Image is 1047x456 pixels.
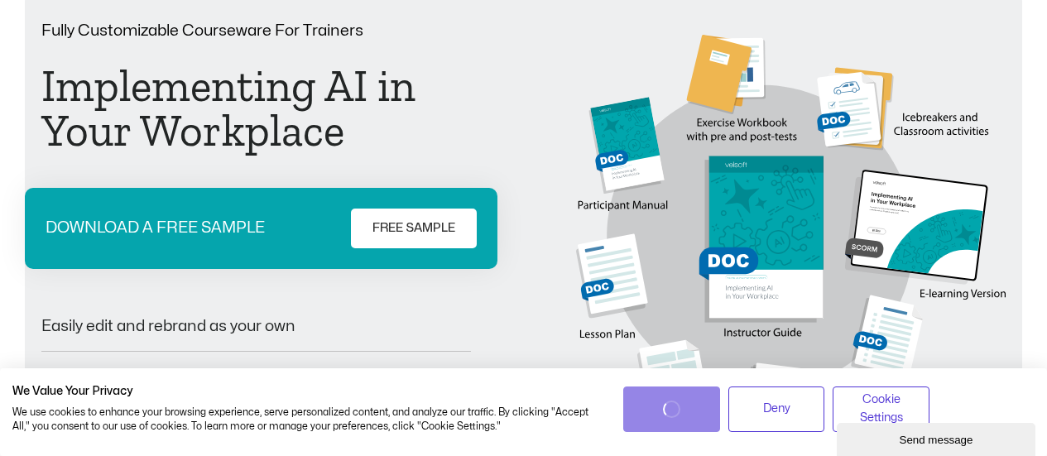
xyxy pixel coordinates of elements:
h1: Implementing AI in Your Workplace [41,64,471,153]
p: We use cookies to enhance your browsing experience, serve personalized content, and analyze our t... [12,406,598,434]
span: Deny [763,400,790,418]
button: Accept all cookies [623,386,720,432]
p: DOWNLOAD A FREE SAMPLE [46,220,265,236]
a: FREE SAMPLE [351,209,477,248]
h2: We Value Your Privacy [12,384,598,399]
button: Deny all cookies [728,386,825,432]
span: Cookie Settings [843,391,919,428]
button: Adjust cookie preferences [833,386,929,432]
p: Easily edit and rebrand as your own [41,319,471,334]
p: Fully Customizable Courseware For Trainers [41,23,471,39]
iframe: chat widget [837,420,1039,456]
span: FREE SAMPLE [372,218,455,238]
